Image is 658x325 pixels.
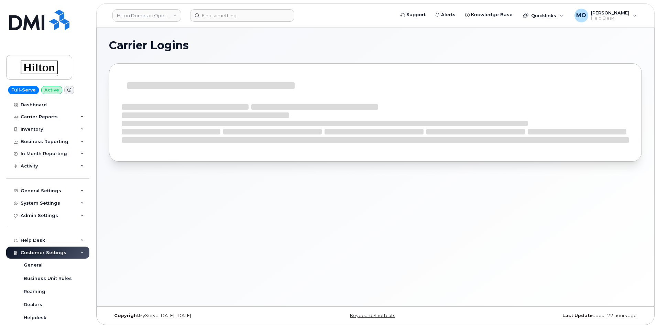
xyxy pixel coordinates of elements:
strong: Last Update [562,313,593,318]
strong: Copyright [114,313,139,318]
span: Carrier Logins [109,40,189,51]
div: about 22 hours ago [464,313,642,318]
a: Keyboard Shortcuts [350,313,395,318]
div: MyServe [DATE]–[DATE] [109,313,287,318]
